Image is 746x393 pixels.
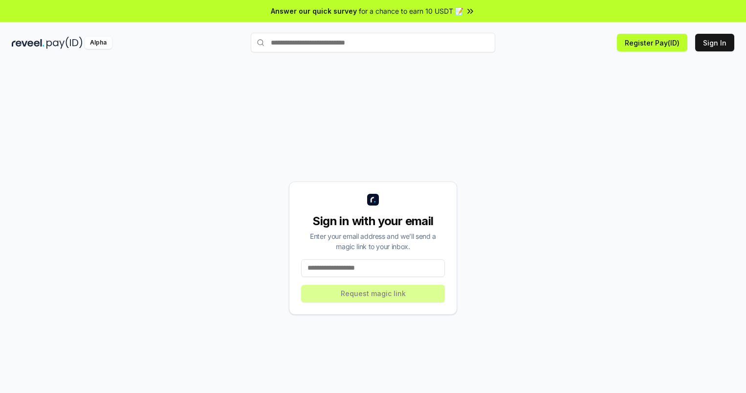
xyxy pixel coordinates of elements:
span: Answer our quick survey [271,6,357,16]
div: Sign in with your email [301,213,445,229]
img: pay_id [46,37,83,49]
span: for a chance to earn 10 USDT 📝 [359,6,463,16]
img: reveel_dark [12,37,44,49]
div: Enter your email address and we’ll send a magic link to your inbox. [301,231,445,252]
div: Alpha [85,37,112,49]
button: Sign In [695,34,734,51]
button: Register Pay(ID) [617,34,687,51]
img: logo_small [367,194,379,206]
